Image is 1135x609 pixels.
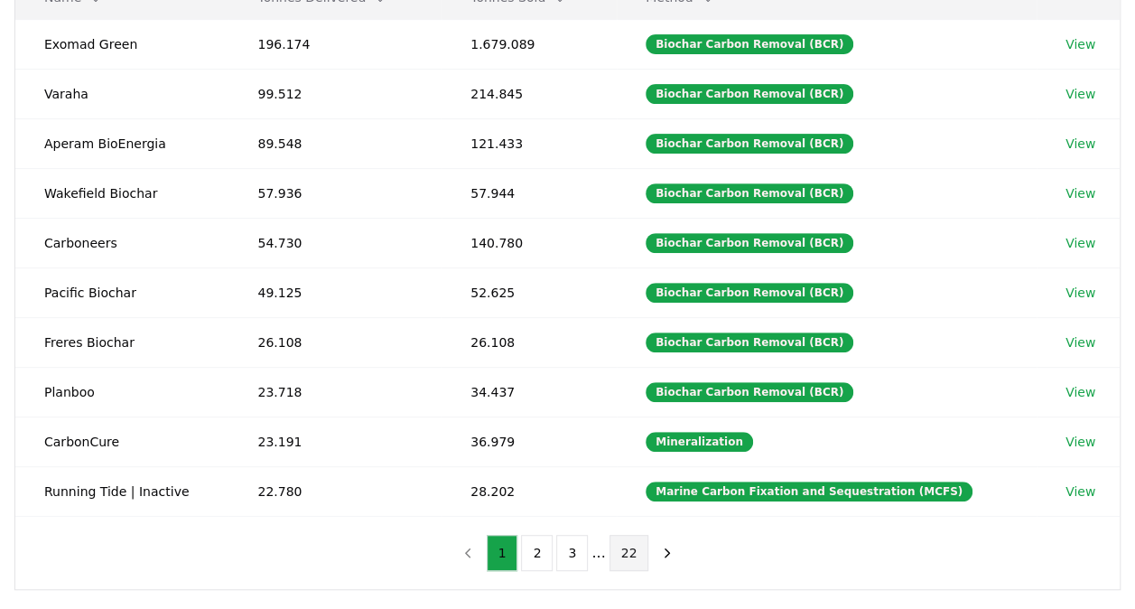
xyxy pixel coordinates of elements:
td: 26.108 [228,317,442,367]
td: 49.125 [228,267,442,317]
td: 214.845 [442,69,617,118]
td: 28.202 [442,466,617,516]
div: Biochar Carbon Removal (BCR) [646,382,853,402]
td: 99.512 [228,69,442,118]
td: 121.433 [442,118,617,168]
td: Freres Biochar [15,317,228,367]
td: 57.944 [442,168,617,218]
div: Biochar Carbon Removal (BCR) [646,183,853,203]
td: 1.679.089 [442,19,617,69]
td: 54.730 [228,218,442,267]
a: View [1065,383,1095,401]
td: 36.979 [442,417,617,466]
div: Mineralization [646,432,753,452]
td: 57.936 [228,168,442,218]
a: View [1065,35,1095,53]
td: Pacific Biochar [15,267,228,317]
button: next page [652,535,683,571]
td: 34.437 [442,367,617,417]
td: Wakefield Biochar [15,168,228,218]
td: Exomad Green [15,19,228,69]
button: 22 [609,535,649,571]
td: 89.548 [228,118,442,168]
button: 3 [556,535,588,571]
div: Biochar Carbon Removal (BCR) [646,233,853,253]
a: View [1065,284,1095,302]
div: Biochar Carbon Removal (BCR) [646,333,853,352]
a: View [1065,184,1095,202]
a: View [1065,85,1095,103]
div: Biochar Carbon Removal (BCR) [646,84,853,104]
div: Marine Carbon Fixation and Sequestration (MCFS) [646,482,972,501]
td: 22.780 [228,466,442,516]
td: Running Tide | Inactive [15,466,228,516]
div: Biochar Carbon Removal (BCR) [646,283,853,303]
a: View [1065,234,1095,252]
td: Aperam BioEnergia [15,118,228,168]
a: View [1065,135,1095,153]
td: 52.625 [442,267,617,317]
div: Biochar Carbon Removal (BCR) [646,34,853,54]
a: View [1065,333,1095,351]
div: Biochar Carbon Removal (BCR) [646,134,853,154]
td: 140.780 [442,218,617,267]
a: View [1065,483,1095,501]
button: 2 [521,535,553,571]
a: View [1065,433,1095,451]
td: 26.108 [442,317,617,367]
td: 196.174 [228,19,442,69]
li: ... [591,542,605,564]
td: 23.718 [228,367,442,417]
td: CarbonCure [15,417,228,466]
td: Varaha [15,69,228,118]
td: Planboo [15,367,228,417]
td: Carboneers [15,218,228,267]
button: 1 [487,535,518,571]
td: 23.191 [228,417,442,466]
